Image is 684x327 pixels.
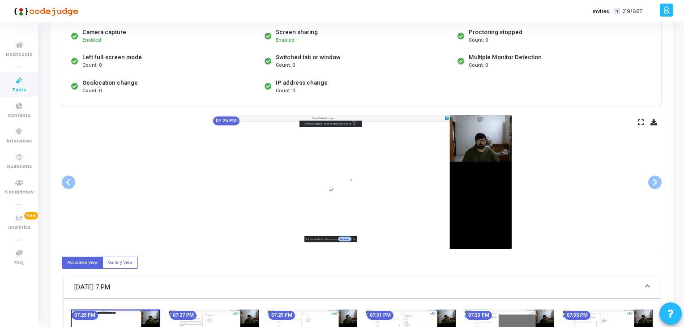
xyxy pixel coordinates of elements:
span: Count: 0 [276,62,295,69]
div: Screen sharing [276,28,318,37]
mat-chip: 07:25 PM [72,311,98,320]
span: Questions [6,163,32,171]
div: Camera capture [82,28,126,37]
span: Interviews [7,138,32,145]
div: Left full-screen mode [82,53,142,62]
span: 219/687 [622,8,642,15]
mat-chip: 07:25 PM [213,116,239,125]
div: Multiple Monitor Detection [469,53,542,62]
span: Dashboard [6,51,33,59]
div: IP address change [276,78,328,87]
img: logo [11,2,78,20]
mat-chip: 07:35 PM [564,311,590,320]
span: Count: 0 [82,62,102,69]
span: Enabled [276,37,295,43]
label: Accordion View [62,257,103,269]
mat-chip: 07:27 PM [170,311,197,320]
img: screenshot-1758635755215.jpeg [212,115,512,249]
mat-expansion-panel-header: [DATE] 7 PM [64,276,660,299]
span: Contests [8,112,30,120]
span: Count: 0 [276,87,295,95]
label: Invites: [593,8,611,15]
span: Count: 0 [82,87,102,95]
mat-chip: 07:33 PM [466,311,492,320]
mat-chip: 07:31 PM [367,311,393,320]
div: Switched tab or window [276,53,341,62]
div: Proctoring stopped [469,28,522,37]
span: Candidates [5,189,34,196]
span: Count: 0 [469,37,488,44]
div: Geolocation change [82,78,138,87]
span: Count: 0 [469,62,488,69]
span: Enabled [82,37,101,43]
label: Gallery View [103,257,138,269]
mat-chip: 07:29 PM [269,311,295,320]
span: T [614,8,620,15]
span: Analytics [8,224,30,232]
span: FAQ [14,259,24,267]
span: New [24,212,38,219]
mat-panel-title: [DATE] 7 PM [74,282,638,293]
span: Tests [12,86,26,94]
